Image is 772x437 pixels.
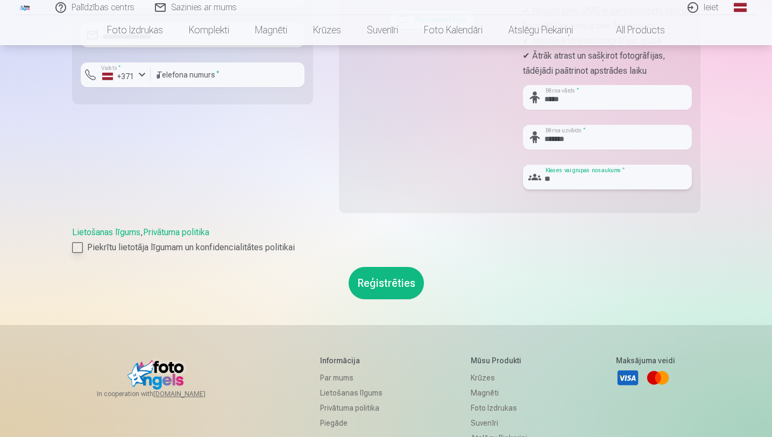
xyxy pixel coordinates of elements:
a: Magnēti [242,15,300,45]
button: Valsts*+371 [81,62,151,87]
label: Piekrītu lietotāja līgumam un konfidencialitātes politikai [72,241,700,254]
a: Komplekti [176,15,242,45]
img: /fa1 [19,4,31,11]
h5: Mūsu produkti [471,355,527,366]
p: ✔ Ātrāk atrast un sašķirot fotogrāfijas, tādējādi paātrinot apstrādes laiku [523,48,692,79]
a: Visa [616,366,640,390]
div: , [72,226,700,254]
a: Lietošanas līgums [320,385,383,400]
a: Lietošanas līgums [72,227,140,237]
button: Reģistrēties [349,267,424,299]
a: Krūzes [471,370,527,385]
a: Mastercard [646,366,670,390]
a: Foto izdrukas [94,15,176,45]
a: Foto kalendāri [411,15,495,45]
a: Privātuma politika [143,227,209,237]
a: [DOMAIN_NAME] [153,390,231,398]
a: Piegāde [320,415,383,431]
a: Suvenīri [471,415,527,431]
a: Foto izdrukas [471,400,527,415]
h5: Informācija [320,355,383,366]
a: Privātuma politika [320,400,383,415]
a: Krūzes [300,15,354,45]
a: Par mums [320,370,383,385]
a: All products [586,15,678,45]
a: Suvenīri [354,15,411,45]
a: Atslēgu piekariņi [495,15,586,45]
label: Valsts [98,64,124,72]
span: In cooperation with [97,390,231,398]
a: Magnēti [471,385,527,400]
h5: Maksājuma veidi [616,355,675,366]
div: +371 [102,71,134,82]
